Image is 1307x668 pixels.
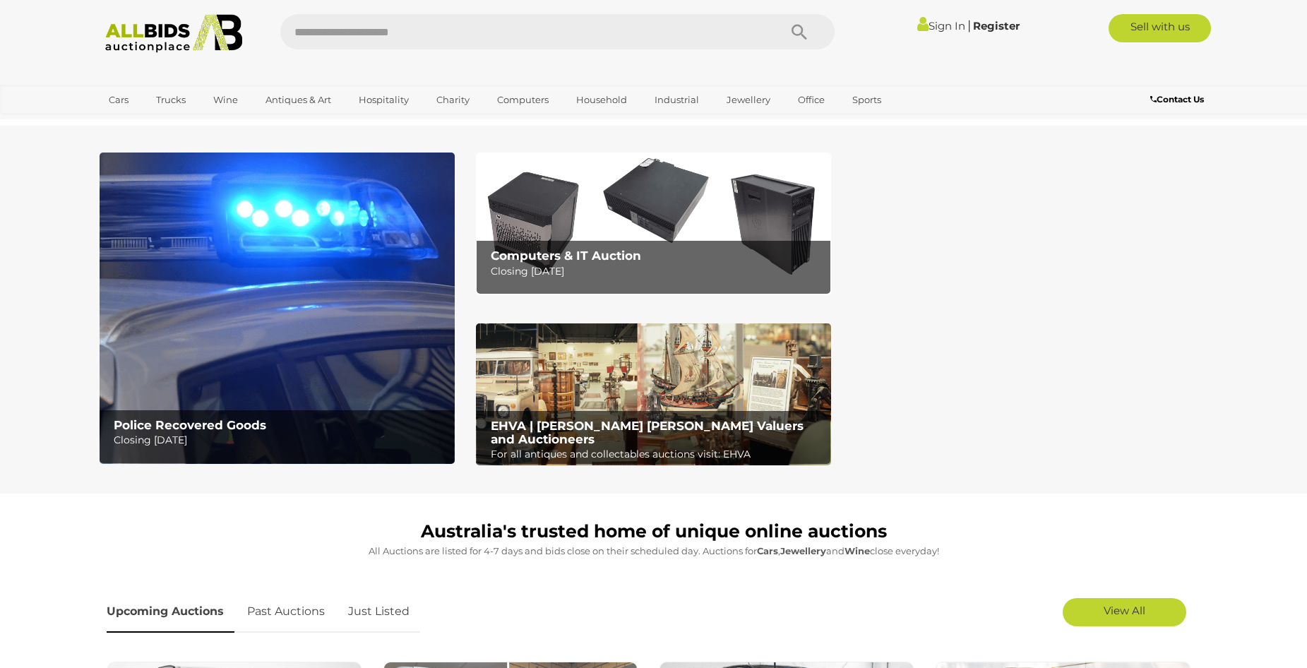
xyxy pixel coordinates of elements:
b: EHVA | [PERSON_NAME] [PERSON_NAME] Valuers and Auctioneers [491,419,804,446]
a: Cars [100,88,138,112]
a: Police Recovered Goods Police Recovered Goods Closing [DATE] [100,153,455,464]
span: View All [1104,604,1145,617]
a: Hospitality [350,88,418,112]
a: Sell with us [1109,14,1211,42]
a: Wine [204,88,247,112]
a: Household [567,88,636,112]
p: Closing [DATE] [114,431,446,449]
h1: Australia's trusted home of unique online auctions [107,522,1201,542]
a: Past Auctions [237,591,335,633]
a: Contact Us [1150,92,1207,107]
a: Office [789,88,834,112]
button: Search [764,14,835,49]
a: Trucks [147,88,195,112]
a: Charity [427,88,479,112]
strong: Cars [757,545,778,556]
a: Computers & IT Auction Computers & IT Auction Closing [DATE] [476,153,831,294]
a: [GEOGRAPHIC_DATA] [100,112,218,135]
b: Police Recovered Goods [114,418,266,432]
b: Contact Us [1150,94,1204,105]
a: Just Listed [338,591,420,633]
a: Antiques & Art [256,88,340,112]
img: Allbids.com.au [97,14,251,53]
img: Police Recovered Goods [100,153,455,464]
strong: Jewellery [780,545,826,556]
a: Upcoming Auctions [107,591,234,633]
span: | [967,18,971,33]
img: EHVA | Evans Hastings Valuers and Auctioneers [476,323,831,466]
b: Computers & IT Auction [491,249,641,263]
a: Jewellery [717,88,780,112]
img: Computers & IT Auction [476,153,831,294]
a: View All [1063,598,1186,626]
a: Sports [843,88,890,112]
p: All Auctions are listed for 4-7 days and bids close on their scheduled day. Auctions for , and cl... [107,543,1201,559]
strong: Wine [845,545,870,556]
a: Register [973,19,1020,32]
p: Closing [DATE] [491,263,823,280]
a: Sign In [917,19,965,32]
a: EHVA | Evans Hastings Valuers and Auctioneers EHVA | [PERSON_NAME] [PERSON_NAME] Valuers and Auct... [476,323,831,466]
p: For all antiques and collectables auctions visit: EHVA [491,446,823,463]
a: Computers [488,88,558,112]
a: Industrial [645,88,708,112]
